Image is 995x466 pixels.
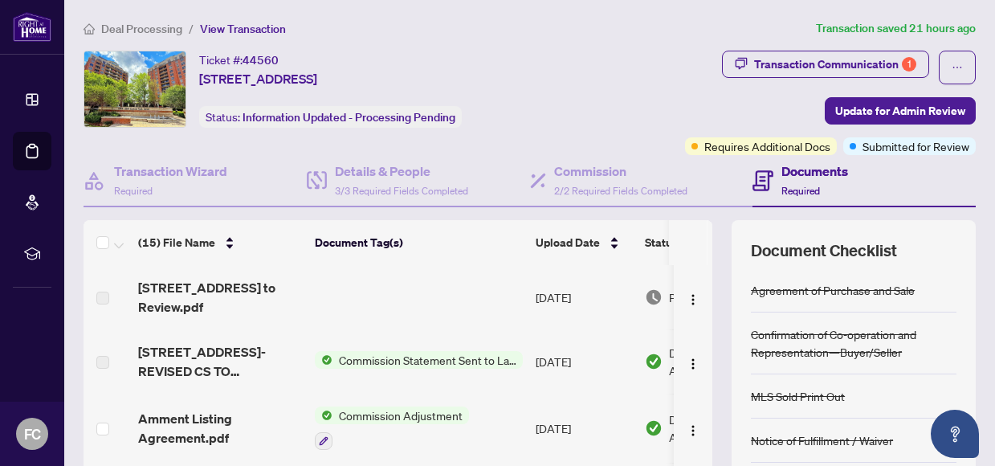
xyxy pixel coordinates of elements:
[554,185,687,197] span: 2/2 Required Fields Completed
[315,351,523,369] button: Status IconCommission Statement Sent to Lawyer
[101,22,182,36] span: Deal Processing
[315,407,469,450] button: Status IconCommission Adjustment
[862,137,969,155] span: Submitted for Review
[529,265,638,329] td: [DATE]
[335,161,468,181] h4: Details & People
[704,137,830,155] span: Requires Additional Docs
[308,220,529,265] th: Document Tag(s)
[114,161,227,181] h4: Transaction Wizard
[751,239,897,262] span: Document Checklist
[138,234,215,251] span: (15) File Name
[781,161,848,181] h4: Documents
[680,415,706,441] button: Logo
[132,220,308,265] th: (15) File Name
[243,110,455,125] span: Information Updated - Processing Pending
[529,329,638,394] td: [DATE]
[84,23,95,35] span: home
[669,288,749,306] span: Pending Review
[751,387,845,405] div: MLS Sold Print Out
[825,97,976,125] button: Update for Admin Review
[751,431,893,449] div: Notice of Fulfillment / Waiver
[816,19,976,38] article: Transaction saved 21 hours ago
[243,53,279,67] span: 44560
[315,351,332,369] img: Status Icon
[536,234,600,251] span: Upload Date
[669,344,769,379] span: Document Approved
[554,161,687,181] h4: Commission
[199,51,279,69] div: Ticket #:
[114,185,153,197] span: Required
[138,409,302,448] span: Amment Listing Agreement.pdf
[680,349,706,374] button: Logo
[645,419,663,437] img: Document Status
[754,51,916,77] div: Transaction Communication
[332,407,469,424] span: Commission Adjustment
[687,424,699,437] img: Logo
[680,284,706,310] button: Logo
[645,288,663,306] img: Document Status
[645,353,663,370] img: Document Status
[529,220,638,265] th: Upload Date
[952,62,963,73] span: ellipsis
[835,98,965,124] span: Update for Admin Review
[638,220,775,265] th: Status
[335,185,468,197] span: 3/3 Required Fields Completed
[529,394,638,463] td: [DATE]
[931,410,979,458] button: Open asap
[645,234,678,251] span: Status
[84,51,186,127] img: IMG-W12210486_1.jpg
[199,69,317,88] span: [STREET_ADDRESS]
[722,51,929,78] button: Transaction Communication1
[902,57,916,72] div: 1
[315,407,332,424] img: Status Icon
[138,278,302,317] span: [STREET_ADDRESS] to Review.pdf
[781,185,820,197] span: Required
[138,342,302,381] span: [STREET_ADDRESS]-REVISED CS TO LAWYER.pdf
[751,281,915,299] div: Agreement of Purchase and Sale
[332,351,523,369] span: Commission Statement Sent to Lawyer
[687,293,699,306] img: Logo
[199,106,462,128] div: Status:
[24,423,41,445] span: FC
[189,19,194,38] li: /
[751,325,956,361] div: Confirmation of Co-operation and Representation—Buyer/Seller
[13,12,51,42] img: logo
[669,411,769,446] span: Document Approved
[200,22,286,36] span: View Transaction
[687,358,699,370] img: Logo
